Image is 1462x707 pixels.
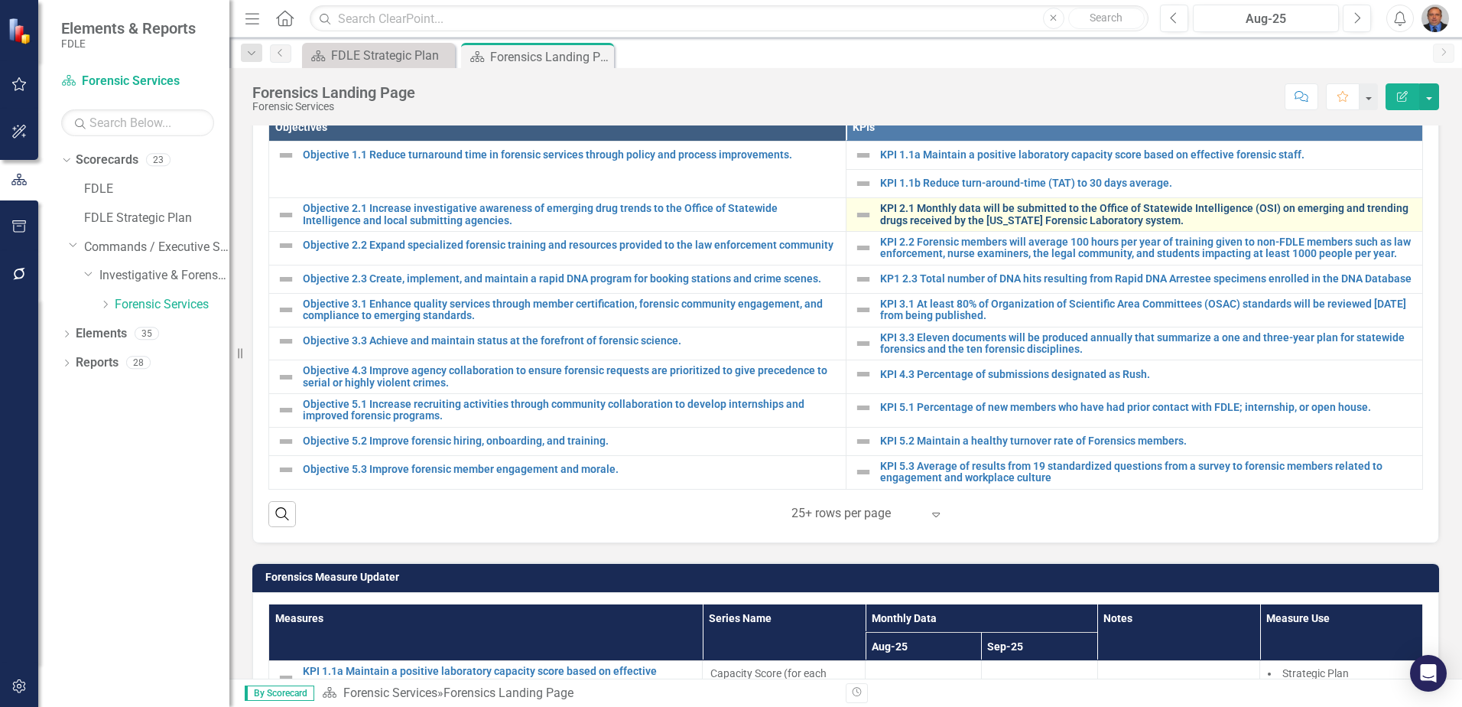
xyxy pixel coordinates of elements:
td: Double-Click to Edit Right Click for Context Menu [846,394,1423,428]
img: Not Defined [854,301,872,319]
a: Objective 5.3 Improve forensic member engagement and morale. [303,464,838,475]
img: Not Defined [854,206,872,224]
div: Forensics Landing Page [443,686,573,700]
div: Forensic Services [252,101,415,112]
td: Double-Click to Edit Right Click for Context Menu [846,231,1423,265]
div: FDLE Strategic Plan [331,46,451,65]
img: Not Defined [854,432,872,451]
img: Chris Hendry [1421,5,1449,32]
td: Double-Click to Edit Right Click for Context Menu [269,394,846,428]
input: Search ClearPoint... [310,5,1148,32]
span: Search [1090,11,1122,24]
span: By Scorecard [245,686,314,701]
td: Double-Click to Edit Right Click for Context Menu [269,142,846,198]
small: FDLE [61,37,196,50]
a: KPI 2.2 Forensic members will average 100 hours per year of training given to non-FDLE members su... [880,236,1415,260]
div: Forensics Landing Page [252,84,415,101]
td: Double-Click to Edit [981,661,1097,702]
h3: Forensics Measure Updater [265,572,1431,583]
a: Objective 2.2 Expand specialized forensic training and resources provided to the law enforcement ... [303,239,838,251]
td: Double-Click to Edit Right Click for Context Menu [846,170,1423,198]
div: 23 [146,154,171,167]
a: Investigative & Forensic Services Command [99,267,229,285]
a: Reports [76,354,119,372]
a: KPI 5.1 Percentage of new members who have had prior contact with FDLE; internship, or open house. [880,402,1415,413]
td: Double-Click to Edit Right Click for Context Menu [846,142,1423,170]
td: Double-Click to Edit Right Click for Context Menu [269,293,846,327]
td: Double-Click to Edit Right Click for Context Menu [269,231,846,265]
a: Elements [76,325,127,343]
a: Forensic Services [343,686,437,700]
a: Objective 3.1 Enhance quality services through member certification, forensic community engagemen... [303,298,838,322]
a: KPI 1.1a Maintain a positive laboratory capacity score based on effective forensic staff. [880,149,1415,161]
img: Not Defined [854,334,872,353]
img: Not Defined [854,239,872,257]
a: KPI 5.3 Average of results from 19 standardized questions from a survey to forensic members relat... [880,461,1415,484]
div: Aug-25 [1198,10,1334,28]
td: Double-Click to Edit [866,661,982,702]
td: Double-Click to Edit Right Click for Context Menu [846,293,1423,327]
a: KPI 1.1a Maintain a positive laboratory capacity score based on effective forensic staff. [303,666,694,689]
a: FDLE Strategic Plan [306,46,451,65]
img: Not Defined [854,463,872,481]
a: KPI 2.1 Monthly data will be submitted to the Office of Statewide Intelligence (OSI) on emerging ... [880,203,1415,226]
div: 28 [126,357,151,370]
img: Not Defined [854,270,872,288]
img: Not Defined [854,399,872,417]
a: Objective 4.3 Improve agency collaboration to ensure forensic requests are prioritized to give pr... [303,365,838,389]
a: Objective 2.1 Increase investigative awareness of emerging drug trends to the Office of Statewide... [303,203,838,226]
img: Not Defined [277,301,295,319]
a: KPI 3.3 Eleven documents will be produced annually that summarize a one and three-year plan for s... [880,332,1415,356]
button: Search [1068,8,1145,29]
a: Objective 5.2 Improve forensic hiring, onboarding, and training. [303,435,838,447]
a: Forensic Services [61,73,214,90]
a: KPI 5.2 Maintain a healthy turnover rate of Forensics members. [880,435,1415,447]
img: Not Defined [277,236,295,255]
td: Double-Click to Edit Right Click for Context Menu [269,455,846,489]
td: Double-Click to Edit Right Click for Context Menu [269,265,846,293]
img: Not Defined [277,368,295,386]
img: Not Defined [277,270,295,288]
span: Capacity Score (for each discipline) [710,666,857,696]
a: Scorecards [76,151,138,169]
a: KPI 3.1 At least 80% of Organization of Scientific Area Committees (OSAC) standards will be revie... [880,298,1415,322]
img: ClearPoint Strategy [8,18,34,44]
img: Not Defined [854,365,872,383]
a: Objective 2.3 Create, implement, and maintain a rapid DNA program for booking stations and crime ... [303,273,838,285]
div: » [322,685,834,702]
span: Strategic Plan [1282,667,1349,679]
img: Not Defined [277,146,295,165]
td: Double-Click to Edit Right Click for Context Menu [846,265,1423,293]
td: Double-Click to Edit Right Click for Context Menu [846,327,1423,360]
img: Not Defined [277,206,295,224]
a: KP1 2.3 Total number of DNA hits resulting from Rapid DNA Arrestee specimens enrolled in the DNA ... [880,273,1415,285]
img: Not Defined [854,174,872,193]
td: Double-Click to Edit Right Click for Context Menu [846,198,1423,232]
a: KPI 1.1b Reduce turn-around-time (TAT) to 30 days average. [880,178,1415,189]
td: Double-Click to Edit [703,661,866,702]
img: Not Defined [854,146,872,165]
td: Double-Click to Edit Right Click for Context Menu [846,455,1423,489]
td: Double-Click to Edit Right Click for Context Menu [269,198,846,232]
img: Not Defined [277,669,295,687]
a: KPI 4.3 Percentage of submissions designated as Rush. [880,369,1415,380]
span: Elements & Reports [61,19,196,37]
a: FDLE [84,181,229,198]
td: Double-Click to Edit Right Click for Context Menu [269,327,846,360]
a: Objective 5.1 Increase recruiting activities through community collaboration to develop internshi... [303,399,838,422]
img: Not Defined [277,432,295,451]
div: 35 [135,327,159,340]
a: FDLE Strategic Plan [84,210,229,227]
td: Double-Click to Edit Right Click for Context Menu [846,427,1423,455]
button: Aug-25 [1193,5,1339,32]
td: Double-Click to Edit Right Click for Context Menu [269,427,846,455]
a: Commands / Executive Support Branch [84,239,229,256]
div: Open Intercom Messenger [1410,655,1447,692]
a: Objective 1.1 Reduce turnaround time in forensic services through policy and process improvements. [303,149,838,161]
a: Objective 3.3 Achieve and maintain status at the forefront of forensic science. [303,335,838,347]
img: Not Defined [277,461,295,479]
a: Forensic Services [115,296,229,314]
td: Double-Click to Edit Right Click for Context Menu [846,360,1423,394]
img: Not Defined [277,401,295,419]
